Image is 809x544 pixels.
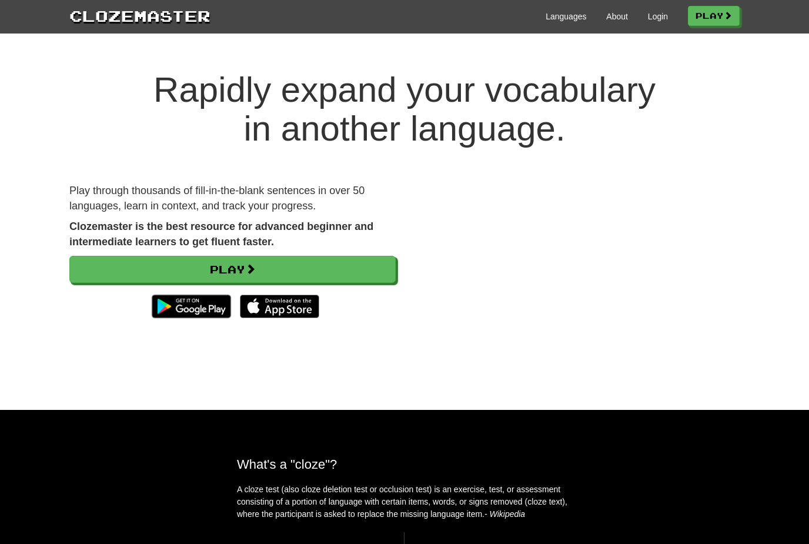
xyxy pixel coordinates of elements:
a: Languages [546,11,586,22]
p: A cloze test (also cloze deletion test or occlusion test) is an exercise, test, or assessment con... [237,483,572,520]
a: Clozemaster [69,5,210,26]
a: Login [648,11,668,22]
a: About [606,11,628,22]
strong: Clozemaster is the best resource for advanced beginner and intermediate learners to get fluent fa... [69,221,373,248]
a: Play [69,256,396,283]
a: Play [688,6,740,26]
p: Play through thousands of fill-in-the-blank sentences in over 50 languages, learn in context, and... [69,183,396,213]
img: Download_on_the_App_Store_Badge_US-UK_135x40-25178aeef6eb6b83b96f5f2d004eda3bffbb37122de64afbaef7... [240,295,319,318]
em: - Wikipedia [484,509,525,519]
h2: What's a "cloze"? [237,457,572,472]
img: Get it on Google Play [146,289,237,324]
